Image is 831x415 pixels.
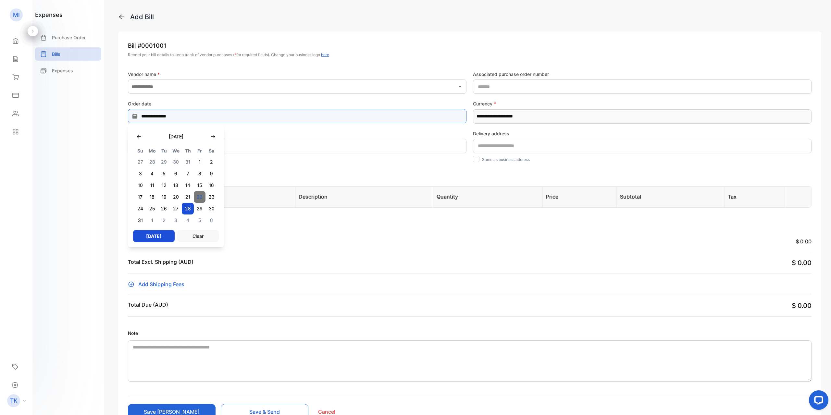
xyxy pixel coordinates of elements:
[804,388,831,415] iframe: LiveChat chat widget
[194,214,206,226] span: 5
[133,230,175,242] button: [DATE]
[725,186,785,207] th: Tax
[158,168,170,179] span: 5
[35,31,101,44] a: Purchase Order
[542,186,616,207] th: Price
[128,301,168,309] p: Total Due (AUD)
[205,168,217,179] span: 9
[194,168,206,179] span: 8
[792,259,812,267] span: $ 0.00
[134,168,146,179] span: 3
[128,130,466,137] label: Vendor business address
[134,191,146,203] span: 17
[792,302,812,310] span: $ 0.00
[52,67,73,74] p: Expenses
[177,230,219,242] button: Clear
[170,191,182,203] span: 20
[205,191,217,203] span: 23
[13,11,20,19] p: MI
[170,179,182,191] span: 13
[130,12,154,22] div: Add Bill
[167,186,295,207] th: Item Name
[128,258,193,268] p: Total Excl. Shipping (AUD)
[482,157,530,162] label: Same as business address
[146,156,158,168] span: 28
[182,168,194,179] span: 7
[138,280,184,288] span: Add Shipping Fees
[162,130,190,143] button: [DATE]
[182,191,194,203] span: 21
[146,203,158,214] span: 25
[134,147,146,155] span: Su
[170,214,182,226] span: 3
[158,156,170,168] span: 29
[158,147,170,155] span: Tu
[473,100,812,107] label: Currency
[271,52,329,57] span: Change your business logo
[35,64,101,77] a: Expenses
[194,191,206,203] span: 22
[52,34,86,41] p: Purchase Order
[295,186,433,207] th: Description
[158,179,170,191] span: 12
[796,238,812,245] span: $ 0.00
[158,214,170,226] span: 2
[35,47,101,61] a: Bills
[194,203,206,214] span: 29
[35,10,63,19] h1: expenses
[134,179,146,191] span: 10
[146,214,158,226] span: 1
[128,330,812,336] label: Note
[433,186,542,207] th: Quantity
[182,214,194,226] span: 4
[128,71,466,78] label: Vendor name
[205,156,217,168] span: 2
[170,147,182,155] span: We
[205,214,217,226] span: 6
[194,156,206,168] span: 1
[170,203,182,214] span: 27
[182,179,194,191] span: 14
[128,52,812,58] p: Record your bill details to keep track of vendor purchases ( for required fields).
[194,147,206,155] span: Fr
[134,214,146,226] span: 31
[182,147,194,155] span: Th
[205,179,217,191] span: 16
[146,191,158,203] span: 18
[205,147,217,155] span: Sa
[138,41,167,50] span: # 0001001
[182,203,194,214] span: 28
[321,52,329,57] span: here
[128,100,466,107] label: Order date
[10,397,18,405] p: TK
[616,186,724,207] th: Subtotal
[134,156,146,168] span: 27
[182,156,194,168] span: 31
[194,179,206,191] span: 15
[52,51,60,57] p: Bills
[473,130,812,137] label: Delivery address
[128,41,812,50] p: Bill
[128,214,812,222] div: Add new line
[170,156,182,168] span: 30
[205,203,217,214] span: 30
[134,203,146,214] span: 24
[170,168,182,179] span: 6
[473,71,812,78] label: Associated purchase order number
[146,179,158,191] span: 11
[146,168,158,179] span: 4
[158,191,170,203] span: 19
[158,203,170,214] span: 26
[146,147,158,155] span: Mo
